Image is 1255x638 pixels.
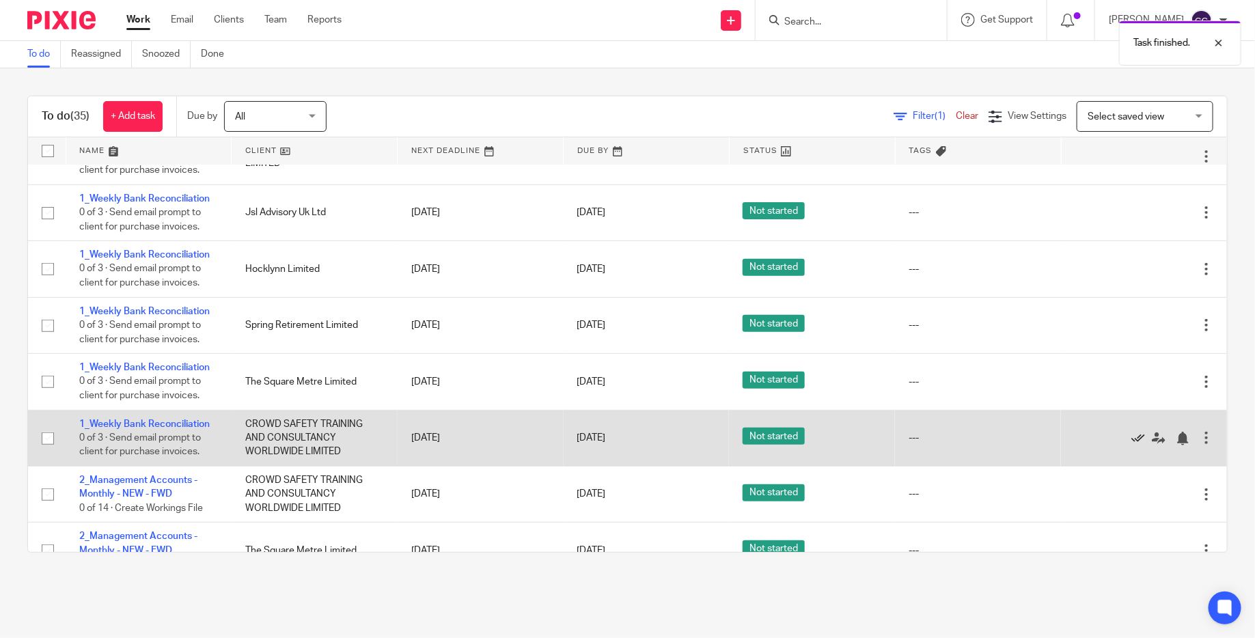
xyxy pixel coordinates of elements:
span: Not started [743,540,805,557]
span: [DATE] [577,433,606,443]
td: [DATE] [398,184,564,240]
span: Filter [913,111,956,121]
a: Reports [307,13,342,27]
p: Due by [187,109,217,123]
a: Snoozed [142,41,191,68]
td: Jsl Advisory Uk Ltd [232,184,398,240]
div: --- [909,487,1047,501]
a: Email [171,13,193,27]
div: --- [909,206,1047,219]
a: 1_Weekly Bank Reconciliation [79,419,210,429]
span: Not started [743,372,805,389]
a: 1_Weekly Bank Reconciliation [79,250,210,260]
a: Clear [956,111,978,121]
span: Not started [743,259,805,276]
span: 0 of 14 · Create Workings File [79,503,203,513]
div: --- [909,262,1047,276]
a: Done [201,41,234,68]
td: [DATE] [398,297,564,353]
p: Task finished. [1133,36,1190,50]
span: 0 of 3 · Send email prompt to client for purchase invoices. [79,208,201,232]
span: 0 of 3 · Send email prompt to client for purchase invoices. [79,264,201,288]
img: Pixie [27,11,96,29]
span: Not started [743,428,805,445]
a: Work [126,13,150,27]
td: [DATE] [398,523,564,579]
div: --- [909,375,1047,389]
h1: To do [42,109,89,124]
a: Clients [214,13,244,27]
a: Reassigned [71,41,132,68]
span: All [235,112,245,122]
span: Not started [743,202,805,219]
a: 2_Management Accounts - Monthly - NEW - FWD [79,475,197,499]
td: Spring Retirement Limited [232,297,398,353]
td: The Square Metre Limited [232,523,398,579]
a: + Add task [103,101,163,132]
a: 1_Weekly Bank Reconciliation [79,194,210,204]
td: [DATE] [398,241,564,297]
div: --- [909,431,1047,445]
a: To do [27,41,61,68]
span: [DATE] [577,377,606,387]
span: Not started [743,315,805,332]
span: [DATE] [577,208,606,217]
a: Team [264,13,287,27]
span: (35) [70,111,89,122]
span: [DATE] [577,320,606,330]
span: 0 of 3 · Send email prompt to client for purchase invoices. [79,377,201,401]
span: 0 of 3 · Send email prompt to client for purchase invoices. [79,320,201,344]
span: Select saved view [1088,112,1164,122]
span: [DATE] [577,264,606,274]
td: [DATE] [398,354,564,410]
a: Mark as done [1131,431,1152,445]
td: [DATE] [398,410,564,466]
td: [DATE] [398,467,564,523]
div: --- [909,544,1047,557]
a: 1_Weekly Bank Reconciliation [79,307,210,316]
span: Tags [909,147,933,154]
div: --- [909,318,1047,332]
span: (1) [935,111,946,121]
td: The Square Metre Limited [232,354,398,410]
a: 1_Weekly Bank Reconciliation [79,363,210,372]
td: Hocklynn Limited [232,241,398,297]
span: 0 of 3 · Send email prompt to client for purchase invoices. [79,433,201,457]
td: CROWD SAFETY TRAINING AND CONSULTANCY WORLDWIDE LIMITED [232,467,398,523]
img: svg%3E [1191,10,1213,31]
span: View Settings [1008,111,1066,121]
td: CROWD SAFETY TRAINING AND CONSULTANCY WORLDWIDE LIMITED [232,410,398,466]
span: Not started [743,484,805,501]
a: 2_Management Accounts - Monthly - NEW - FWD [79,531,197,555]
span: [DATE] [577,546,606,555]
span: [DATE] [577,490,606,499]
